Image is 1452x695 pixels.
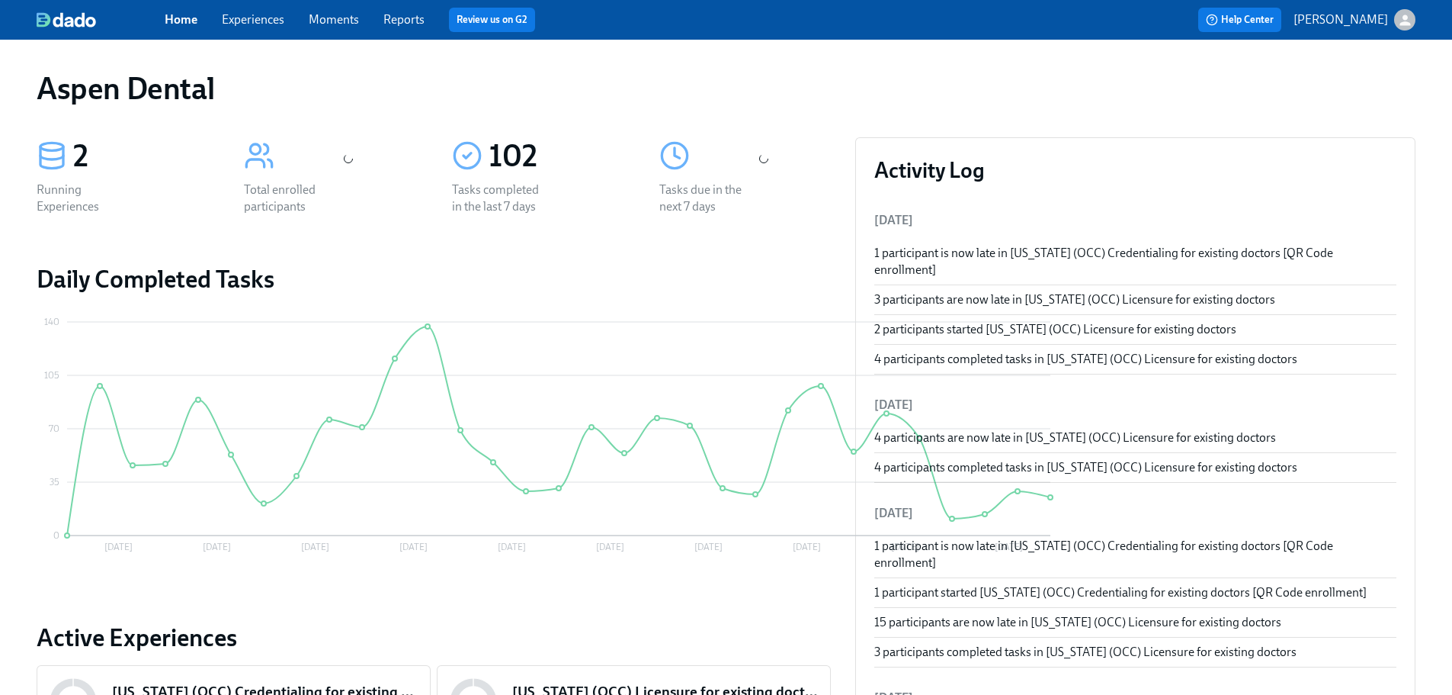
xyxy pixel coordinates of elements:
div: 4 participants completed tasks in [US_STATE] (OCC) Licensure for existing doctors [874,459,1396,476]
li: [DATE] [874,387,1396,423]
a: Experiences [222,12,284,27]
h1: Aspen Dental [37,70,214,107]
button: Help Center [1198,8,1281,32]
img: dado [37,12,96,27]
tspan: 140 [44,317,59,327]
tspan: [DATE] [694,542,723,552]
span: [DATE] [874,213,913,227]
tspan: 0 [53,530,59,541]
tspan: [DATE] [301,542,329,552]
div: 3 participants completed tasks in [US_STATE] (OCC) Licensure for existing doctors [874,644,1396,661]
div: Total enrolled participants [244,182,341,215]
div: 1 participant started [US_STATE] (OCC) Credentialing for existing doctors [QR Code enrollment] [874,584,1396,601]
tspan: 70 [49,423,59,434]
span: Help Center [1206,12,1274,27]
tspan: [DATE] [498,542,526,552]
div: 1 participant is now late in [US_STATE] (OCC) Credentialing for existing doctors [QR Code enrollm... [874,245,1396,278]
a: Review us on G2 [457,12,527,27]
div: Running Experiences [37,182,134,215]
a: Moments [309,12,359,27]
div: 4 participants are now late in [US_STATE] (OCC) Licensure for existing doctors [874,430,1396,446]
tspan: 105 [44,370,59,381]
div: 2 participants started [US_STATE] (OCC) Licensure for existing doctors [874,321,1396,338]
tspan: 35 [50,477,59,487]
tspan: [DATE] [596,542,624,552]
div: Tasks due in the next 7 days [659,182,757,215]
li: [DATE] [874,495,1396,532]
a: Reports [383,12,425,27]
tspan: [DATE] [399,542,428,552]
tspan: [DATE] [104,542,133,552]
div: 4 participants completed tasks in [US_STATE] (OCC) Licensure for existing doctors [874,351,1396,368]
tspan: [DATE] [793,542,821,552]
a: Home [165,12,197,27]
button: [PERSON_NAME] [1293,9,1415,31]
button: Review us on G2 [449,8,535,32]
div: 3 participants are now late in [US_STATE] (OCC) Licensure for existing doctors [874,291,1396,308]
div: Tasks completed in the last 7 days [452,182,550,215]
div: 102 [489,137,623,175]
div: 2 [73,137,207,175]
h2: Daily Completed Tasks [37,264,831,294]
tspan: [DATE] [203,542,231,552]
p: [PERSON_NAME] [1293,11,1388,28]
a: Active Experiences [37,623,831,653]
div: 15 participants are now late in [US_STATE] (OCC) Licensure for existing doctors [874,614,1396,631]
h3: Activity Log [874,156,1396,184]
div: 1 participant is now late in [US_STATE] (OCC) Credentialing for existing doctors [QR Code enrollm... [874,538,1396,571]
a: dado [37,12,165,27]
